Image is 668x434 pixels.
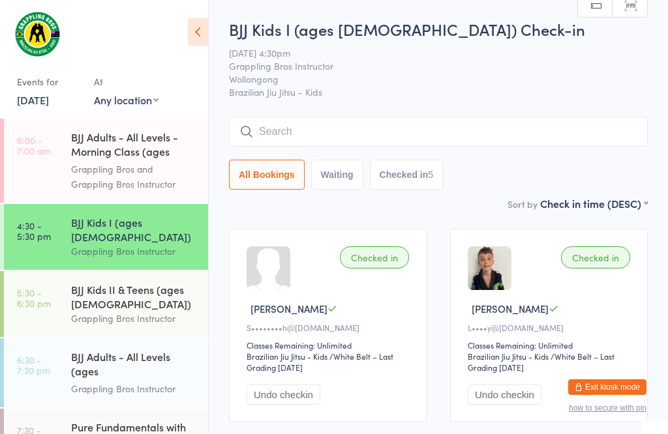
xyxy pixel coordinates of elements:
div: Brazilian Jiu Jitsu - Kids [247,351,327,362]
img: Grappling Bros Wollongong [13,10,62,58]
div: Grappling Bros Instructor [71,244,197,259]
div: Check in time (DESC) [540,196,648,210]
div: Events for [17,71,81,93]
div: Grappling Bros Instructor [71,311,197,326]
span: Brazilian Jiu Jitsu - Kids [229,85,648,98]
button: All Bookings [229,160,305,190]
div: Classes Remaining: Unlimited [468,340,634,351]
div: BJJ Kids II & Teens (ages [DEMOGRAPHIC_DATA]) [71,282,197,311]
a: 4:30 -5:30 pmBJJ Kids I (ages [DEMOGRAPHIC_DATA])Grappling Bros Instructor [4,204,208,270]
div: Brazilian Jiu Jitsu - Kids [468,351,549,362]
div: Classes Remaining: Unlimited [247,340,413,351]
div: Grappling Bros Instructor [71,381,197,396]
span: Grappling Bros Instructor [229,59,628,72]
button: Exit kiosk mode [568,379,646,395]
div: BJJ Adults - All Levels - Morning Class (ages [DEMOGRAPHIC_DATA]+) [71,130,197,162]
time: 6:30 - 7:30 pm [17,354,50,375]
div: 5 [428,169,433,180]
div: BJJ Kids I (ages [DEMOGRAPHIC_DATA]) [71,215,197,244]
button: Undo checkin [468,384,541,405]
label: Sort by [508,197,538,210]
a: 6:00 -7:00 amBJJ Adults - All Levels - Morning Class (ages [DEMOGRAPHIC_DATA]+)Grappling Bros and... [4,119,208,203]
h2: BJJ Kids I (ages [DEMOGRAPHIC_DATA]) Check-in [229,18,648,40]
div: BJJ Adults - All Levels (ages [DEMOGRAPHIC_DATA]+) [71,349,197,381]
input: Search [229,117,648,147]
div: At [94,71,159,93]
button: Waiting [311,160,363,190]
span: [PERSON_NAME] [472,302,549,315]
div: L••••y@[DOMAIN_NAME] [468,322,634,333]
button: Undo checkin [247,384,320,405]
div: Any location [94,93,159,107]
div: Grappling Bros and Grappling Bros Instructor [71,162,197,192]
time: 5:30 - 6:30 pm [17,287,51,308]
span: Wollongong [229,72,628,85]
button: how to secure with pin [569,403,646,412]
span: [PERSON_NAME] [250,302,327,315]
div: Checked in [561,246,630,268]
span: [DATE] 4:30pm [229,46,628,59]
a: [DATE] [17,93,49,107]
div: S••••••••h@[DOMAIN_NAME] [247,322,413,333]
time: 4:30 - 5:30 pm [17,220,51,241]
div: Checked in [340,246,409,268]
img: image1737008305.png [468,246,511,290]
a: 5:30 -6:30 pmBJJ Kids II & Teens (ages [DEMOGRAPHIC_DATA])Grappling Bros Instructor [4,271,208,337]
button: Checked in5 [370,160,444,190]
time: 6:00 - 7:00 am [17,135,50,156]
a: 6:30 -7:30 pmBJJ Adults - All Levels (ages [DEMOGRAPHIC_DATA]+)Grappling Bros Instructor [4,338,208,407]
